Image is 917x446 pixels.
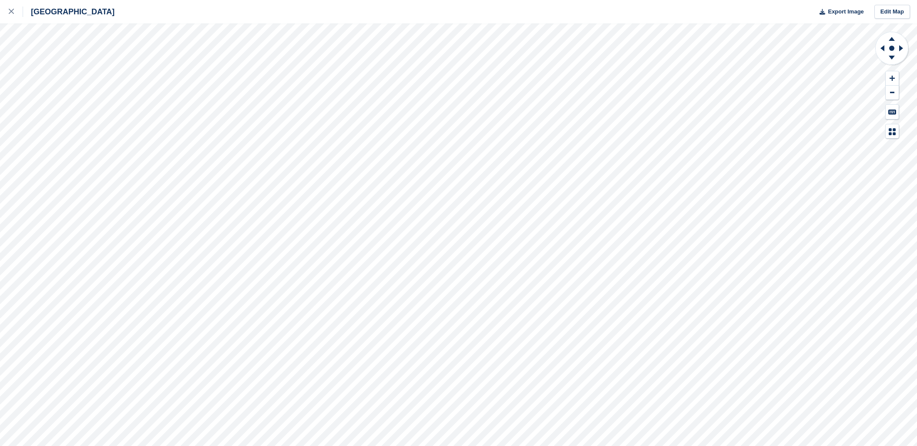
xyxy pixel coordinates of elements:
a: Edit Map [874,5,910,19]
button: Zoom Out [886,86,899,100]
button: Zoom In [886,71,899,86]
span: Export Image [828,7,863,16]
button: Export Image [814,5,864,19]
button: Keyboard Shortcuts [886,105,899,119]
div: [GEOGRAPHIC_DATA] [23,7,114,17]
button: Map Legend [886,124,899,139]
